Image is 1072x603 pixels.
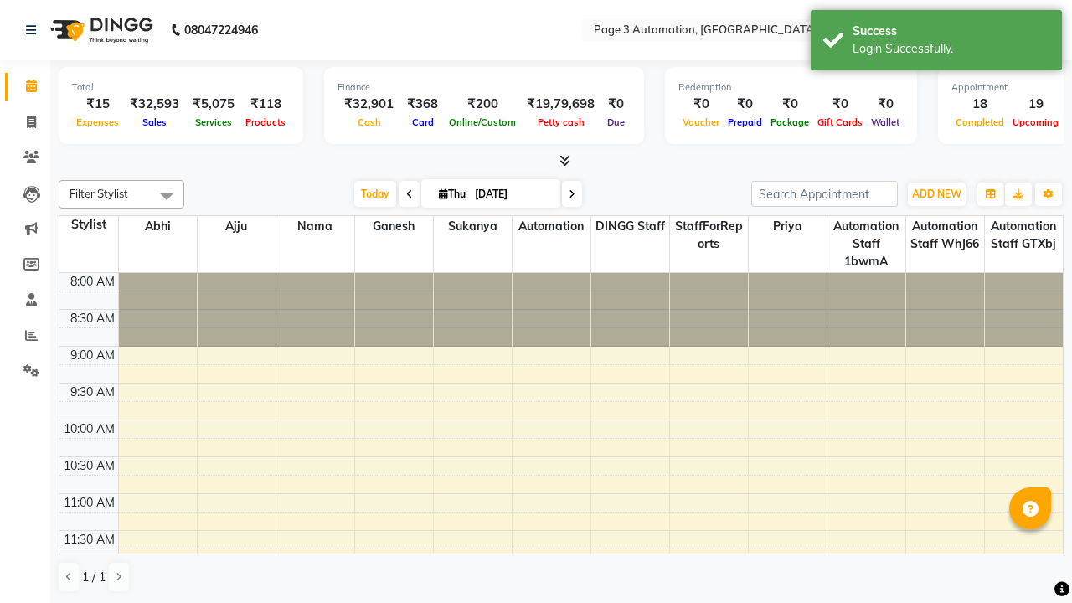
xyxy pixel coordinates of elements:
[1008,95,1063,114] div: 19
[67,310,118,327] div: 8:30 AM
[353,116,385,128] span: Cash
[670,216,748,255] span: StaffForReports
[186,95,241,114] div: ₹5,075
[520,95,601,114] div: ₹19,79,698
[72,95,123,114] div: ₹15
[43,7,157,54] img: logo
[241,116,290,128] span: Products
[533,116,589,128] span: Petty cash
[813,116,867,128] span: Gift Cards
[60,494,118,512] div: 11:00 AM
[82,569,106,586] span: 1 / 1
[867,95,904,114] div: ₹0
[908,183,966,206] button: ADD NEW
[67,347,118,364] div: 9:00 AM
[445,116,520,128] span: Online/Custom
[678,95,724,114] div: ₹0
[827,216,905,272] span: Automation Staff 1bwmA
[408,116,438,128] span: Card
[853,40,1049,58] div: Login Successfully.
[749,216,827,237] span: Priya
[355,216,433,237] span: Ganesh
[513,216,590,237] span: Automation
[60,531,118,549] div: 11:30 AM
[67,273,118,291] div: 8:00 AM
[951,95,1008,114] div: 18
[912,188,961,200] span: ADD NEW
[72,80,290,95] div: Total
[72,116,123,128] span: Expenses
[678,80,904,95] div: Redemption
[338,80,631,95] div: Finance
[951,116,1008,128] span: Completed
[70,187,128,200] span: Filter Stylist
[985,216,1064,255] span: Automation Staff gTXbj
[400,95,445,114] div: ₹368
[354,181,396,207] span: Today
[60,420,118,438] div: 10:00 AM
[67,384,118,401] div: 9:30 AM
[603,116,629,128] span: Due
[338,95,400,114] div: ₹32,901
[191,116,236,128] span: Services
[906,216,984,255] span: Automation Staff WhJ66
[724,116,766,128] span: Prepaid
[813,95,867,114] div: ₹0
[591,216,669,237] span: DINGG Staff
[678,116,724,128] span: Voucher
[434,216,512,237] span: Sukanya
[601,95,631,114] div: ₹0
[751,181,898,207] input: Search Appointment
[276,216,354,237] span: Nama
[470,182,554,207] input: 2025-10-02
[853,23,1049,40] div: Success
[138,116,171,128] span: Sales
[766,95,813,114] div: ₹0
[119,216,197,237] span: Abhi
[766,116,813,128] span: Package
[1008,116,1063,128] span: Upcoming
[241,95,290,114] div: ₹118
[123,95,186,114] div: ₹32,593
[198,216,276,237] span: Ajju
[724,95,766,114] div: ₹0
[867,116,904,128] span: Wallet
[184,7,258,54] b: 08047224946
[435,188,470,200] span: Thu
[60,457,118,475] div: 10:30 AM
[445,95,520,114] div: ₹200
[59,216,118,234] div: Stylist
